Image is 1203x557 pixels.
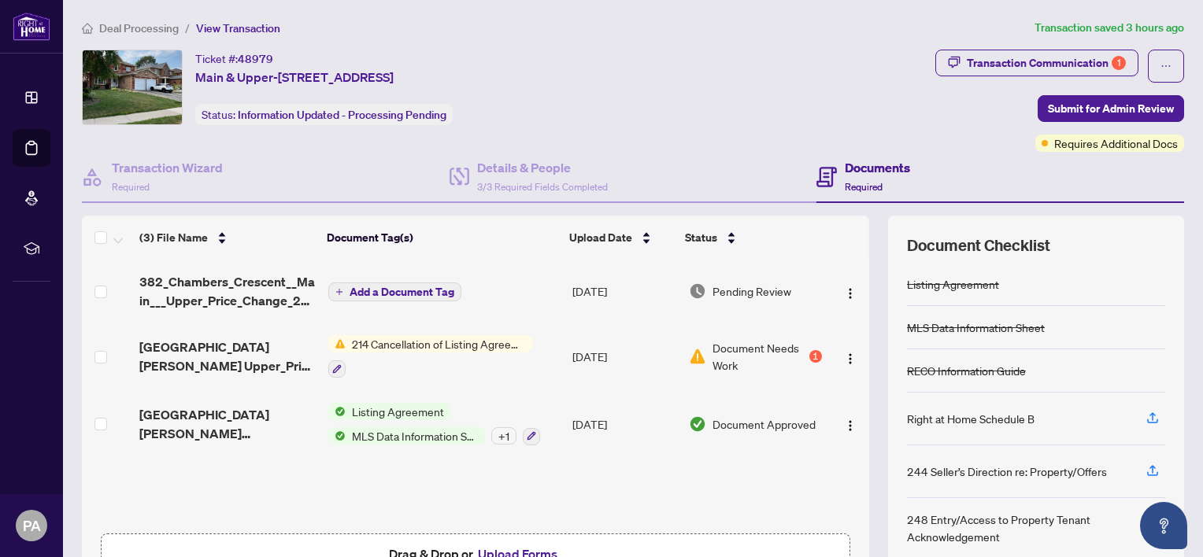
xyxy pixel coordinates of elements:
[844,287,857,300] img: Logo
[713,415,816,433] span: Document Approved
[133,216,320,260] th: (3) File Name
[845,181,883,193] span: Required
[238,52,273,66] span: 48979
[566,323,683,390] td: [DATE]
[13,12,50,41] img: logo
[838,411,863,437] button: Logo
[967,50,1126,76] div: Transaction Communication
[346,427,485,444] span: MLS Data Information Sheet
[328,335,532,378] button: Status Icon214 Cancellation of Listing Agreement - Authority to Offer for Lease
[907,463,1107,480] div: 244 Seller’s Direction re: Property/Offers
[195,104,453,125] div: Status:
[1160,61,1172,72] span: ellipsis
[139,272,315,310] span: 382_Chambers_Crescent__Main___Upper_Price_Change_2025-08-27_14_53_11.pdf
[491,427,516,444] div: + 1
[935,50,1138,76] button: Transaction Communication1
[320,216,563,260] th: Document Tag(s)
[346,335,532,352] span: 214 Cancellation of Listing Agreement - Authority to Offer for Lease
[185,19,190,37] li: /
[685,229,717,246] span: Status
[569,229,632,246] span: Upload Date
[907,234,1050,256] span: Document Checklist
[477,181,608,193] span: 3/3 Required Fields Completed
[809,350,822,363] div: 1
[1048,96,1174,121] span: Submit for Admin Review
[139,229,208,246] span: (3) File Name
[328,427,346,444] img: Status Icon
[112,181,150,193] span: Required
[838,344,863,369] button: Logo
[195,68,394,87] span: Main & Upper-[STREET_ADDRESS]
[335,288,343,296] span: plus
[907,319,1045,336] div: MLS Data Information Sheet
[566,390,683,458] td: [DATE]
[907,410,1035,427] div: Right at Home Schedule B
[713,339,806,374] span: Document Needs Work
[907,511,1127,545] div: 248 Entry/Access to Property Tenant Acknowledgement
[83,50,182,124] img: IMG-N12349089_1.jpg
[845,158,910,177] h4: Documents
[139,338,315,375] span: [GEOGRAPHIC_DATA][PERSON_NAME] Upper_Price Change_[DATE] 14_53_11.pdf
[563,216,679,260] th: Upload Date
[1035,19,1184,37] article: Transaction saved 3 hours ago
[196,21,280,35] span: View Transaction
[112,158,223,177] h4: Transaction Wizard
[99,21,179,35] span: Deal Processing
[1140,502,1187,549] button: Open asap
[689,282,706,300] img: Document Status
[328,335,346,352] img: Status Icon
[844,352,857,365] img: Logo
[1054,135,1178,152] span: Requires Additional Docs
[907,362,1026,379] div: RECO Information Guide
[328,403,540,445] button: Status IconListing AgreementStatus IconMLS Data Information Sheet+1
[689,348,706,365] img: Document Status
[238,108,446,122] span: Information Updated - Processing Pending
[328,282,461,302] button: Add a Document Tag
[346,403,450,420] span: Listing Agreement
[844,419,857,432] img: Logo
[689,415,706,433] img: Document Status
[139,405,315,443] span: [GEOGRAPHIC_DATA][PERSON_NAME] Upper_Listing Doc_[DATE] 00_34_22.pdf
[23,515,41,537] span: PA
[838,278,863,304] button: Logo
[477,158,608,177] h4: Details & People
[328,403,346,420] img: Status Icon
[679,216,824,260] th: Status
[350,286,454,297] span: Add a Document Tag
[1112,56,1126,70] div: 1
[713,282,791,300] span: Pending Review
[566,260,683,323] td: [DATE]
[907,275,999,293] div: Listing Agreement
[82,23,93,34] span: home
[1038,95,1184,122] button: Submit for Admin Review
[195,50,273,68] div: Ticket #:
[328,282,461,301] button: Add a Document Tag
